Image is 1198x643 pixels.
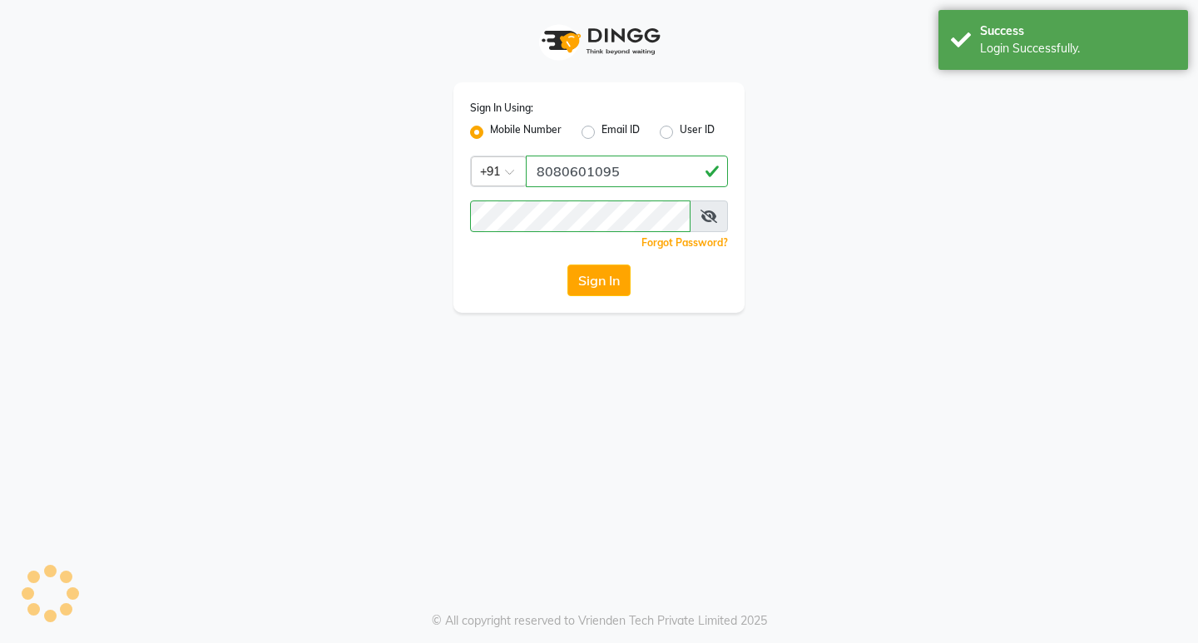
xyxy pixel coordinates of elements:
label: Sign In Using: [470,101,533,116]
div: Success [980,22,1176,40]
label: Email ID [601,122,640,142]
div: Login Successfully. [980,40,1176,57]
label: User ID [680,122,715,142]
button: Sign In [567,265,631,296]
label: Mobile Number [490,122,562,142]
input: Username [470,200,691,232]
img: logo1.svg [532,17,666,66]
a: Forgot Password? [641,236,728,249]
input: Username [526,156,728,187]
